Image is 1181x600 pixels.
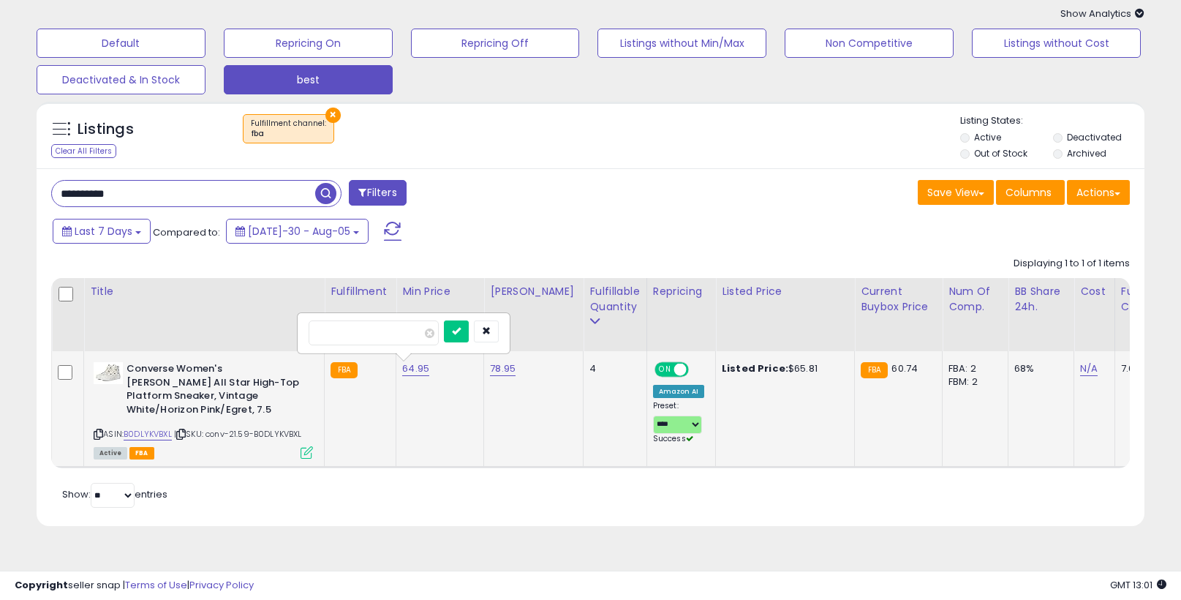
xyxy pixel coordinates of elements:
[224,29,393,58] button: Repricing On
[1060,7,1144,20] span: Show Analytics
[331,362,358,378] small: FBA
[974,131,1001,143] label: Active
[94,362,123,384] img: 31Fe0EIUArL._SL40_.jpg
[1067,131,1122,143] label: Deactivated
[686,364,709,376] span: OFF
[75,224,132,239] span: Last 7 Days
[1121,284,1177,315] div: Fulfillment Cost
[722,284,848,299] div: Listed Price
[1014,257,1130,271] div: Displaying 1 to 1 of 1 items
[411,29,580,58] button: Repricing Off
[325,108,341,123] button: ×
[224,65,393,94] button: best
[1005,185,1052,200] span: Columns
[960,114,1144,128] p: Listing States:
[349,180,406,206] button: Filters
[1014,284,1068,315] div: BB Share 24h.
[124,428,172,440] a: B0DLYKVBXL
[891,361,918,375] span: 60.74
[127,362,304,420] b: Converse Women's [PERSON_NAME] All Star High-Top Platform Sneaker, Vintage White/Horizon Pink/Egr...
[490,361,516,376] a: 78.95
[1067,180,1130,205] button: Actions
[653,401,704,444] div: Preset:
[251,118,326,140] span: Fulfillment channel :
[331,284,390,299] div: Fulfillment
[90,284,318,299] div: Title
[948,362,997,375] div: FBA: 2
[94,362,313,457] div: ASIN:
[1067,147,1106,160] label: Archived
[918,180,994,205] button: Save View
[589,284,640,315] div: Fulfillable Quantity
[94,447,127,460] span: All listings currently available for purchase on Amazon
[974,147,1027,160] label: Out of Stock
[174,428,302,440] span: | SKU: conv-21.59-B0DLYKVBXL
[53,219,151,244] button: Last 7 Days
[153,225,220,239] span: Compared to:
[37,65,205,94] button: Deactivated & In Stock
[125,578,187,592] a: Terms of Use
[861,362,888,378] small: FBA
[402,284,478,299] div: Min Price
[251,129,326,139] div: fba
[785,29,954,58] button: Non Competitive
[15,579,254,593] div: seller snap | |
[226,219,369,244] button: [DATE]-30 - Aug-05
[653,284,709,299] div: Repricing
[62,487,167,501] span: Show: entries
[597,29,766,58] button: Listings without Min/Max
[78,119,134,140] h5: Listings
[996,180,1065,205] button: Columns
[1110,578,1166,592] span: 2025-08-17 13:01 GMT
[722,361,788,375] b: Listed Price:
[972,29,1141,58] button: Listings without Cost
[1080,361,1098,376] a: N/A
[37,29,205,58] button: Default
[129,447,154,460] span: FBA
[1014,362,1063,375] div: 68%
[1080,284,1109,299] div: Cost
[948,284,1002,315] div: Num of Comp.
[1121,362,1172,375] div: 7.08
[948,375,997,389] div: FBM: 2
[589,362,635,375] div: 4
[653,433,693,444] span: Success
[722,362,843,375] div: $65.81
[51,144,116,158] div: Clear All Filters
[656,364,674,376] span: ON
[402,361,429,376] a: 64.95
[490,284,577,299] div: [PERSON_NAME]
[15,578,68,592] strong: Copyright
[248,224,350,239] span: [DATE]-30 - Aug-05
[861,284,936,315] div: Current Buybox Price
[189,578,254,592] a: Privacy Policy
[653,385,704,398] div: Amazon AI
